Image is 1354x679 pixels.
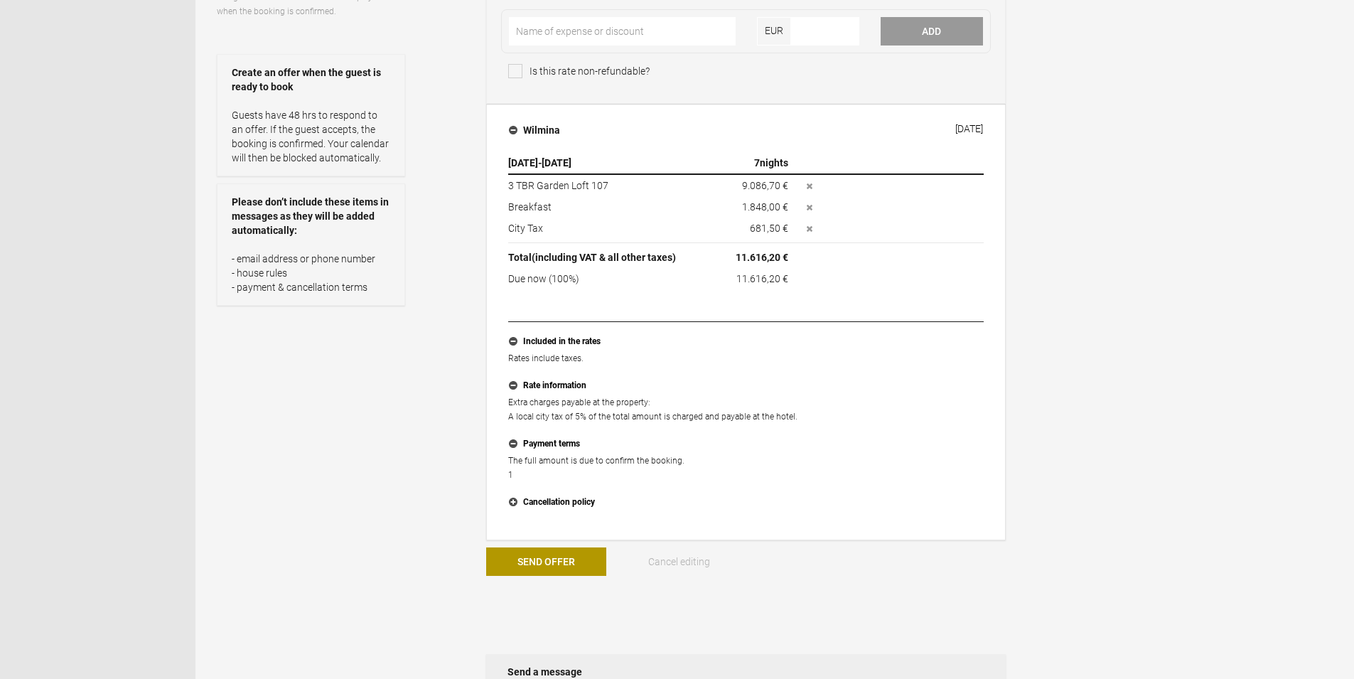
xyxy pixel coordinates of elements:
button: Cancellation policy [508,493,984,512]
td: Due now (100%) [508,268,699,286]
flynt-currency: 681,50 € [750,223,788,234]
p: The full amount is due to confirm the booking. 1 [508,454,984,482]
span: [DATE] [508,157,538,169]
span: 7 [754,157,760,169]
p: Rates include taxes. [508,351,984,365]
p: Guests have 48 hrs to respond to an offer. If the guest accepts, the booking is confirmed. Your c... [232,108,390,165]
button: Rate information [508,377,984,395]
span: (including VAT & all other taxes) [532,252,676,263]
span: [DATE] [542,157,571,169]
flynt-currency: 11.616,20 € [736,252,788,263]
p: Extra charges payable at the property: A local city tax of 5% of the total amount is charged and ... [508,395,984,424]
button: Payment terms [508,435,984,454]
td: City Tax [508,218,699,243]
div: [DATE] [955,123,983,134]
flynt-currency: 1.848,00 € [742,201,788,213]
span: EUR [757,17,791,46]
flynt-currency: 9.086,70 € [742,180,788,191]
th: Total [508,243,699,269]
td: Breakfast [508,196,699,218]
strong: Please don’t include these items in messages as they will be added automatically: [232,195,390,237]
button: Included in the rates [508,333,984,351]
strong: Create an offer when the guest is ready to book [232,65,390,94]
button: Cancel editing [620,547,740,576]
flynt-currency: 11.616,20 € [736,273,788,284]
button: Wilmina [DATE] [498,115,994,145]
span: Is this rate non-refundable? [508,64,650,78]
th: nights [699,152,794,174]
button: Add [881,17,983,46]
td: 3 TBR Garden Loft 107 [508,174,699,196]
input: Name of expense or discount [509,17,735,46]
button: Send Offer [486,547,606,576]
th: - [508,152,699,174]
p: - email address or phone number - house rules - payment & cancellation terms [232,252,390,294]
h4: Wilmina [509,123,560,137]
